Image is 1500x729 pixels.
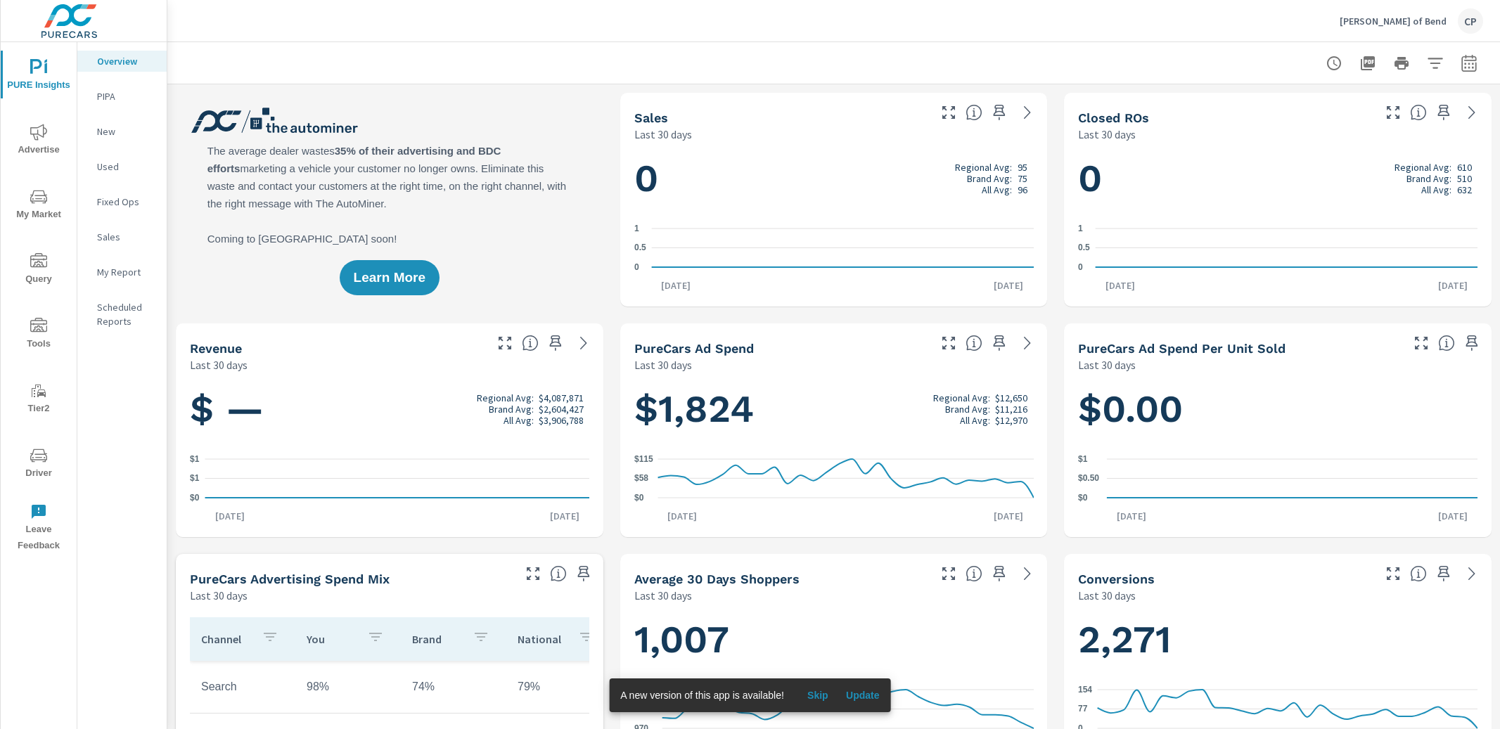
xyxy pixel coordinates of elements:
p: Fixed Ops [97,195,155,209]
text: 77 [1078,704,1088,714]
p: $4,087,871 [539,392,584,404]
div: nav menu [1,42,77,560]
span: Skip [801,689,835,702]
span: Save this to your personalized report [988,332,1011,354]
p: Brand [412,632,461,646]
button: Make Fullscreen [1410,332,1432,354]
text: $58 [634,473,648,483]
span: Update [846,689,880,702]
span: Save this to your personalized report [988,562,1011,585]
p: $12,650 [995,392,1027,404]
p: Last 30 days [190,356,248,373]
span: A new version of this app is available! [620,690,784,701]
text: 0.5 [1078,243,1090,253]
span: Save this to your personalized report [572,562,595,585]
p: All Avg: [504,415,534,426]
a: See more details in report [1461,101,1483,124]
div: Scheduled Reports [77,297,167,332]
p: Last 30 days [1078,587,1136,604]
span: Save this to your personalized report [1432,562,1455,585]
h5: Sales [634,110,668,125]
span: Number of Repair Orders Closed by the selected dealership group over the selected time range. [So... [1410,104,1427,121]
p: Overview [97,54,155,68]
span: The number of dealer-specified goals completed by a visitor. [Source: This data is provided by th... [1410,565,1427,582]
td: 98% [295,669,401,704]
p: Brand Avg: [967,173,1012,184]
h5: Average 30 Days Shoppers [634,572,800,586]
text: $1 [190,474,200,484]
span: PURE Insights [5,59,72,93]
span: Total cost of media for all PureCars channels for the selected dealership group over the selected... [966,335,982,351]
span: Driver [5,447,72,482]
a: See more details in report [1016,101,1039,124]
span: A rolling 30 day total of daily Shoppers on the dealership website, averaged over the selected da... [966,565,982,582]
div: Sales [77,226,167,247]
p: Last 30 days [634,356,692,373]
h5: Closed ROs [1078,110,1149,125]
text: 1 [634,224,639,233]
p: Last 30 days [634,126,692,143]
p: $3,906,788 [539,415,584,426]
h1: $1,824 [634,385,1034,433]
span: Total sales revenue over the selected date range. [Source: This data is sourced from the dealer’s... [522,335,539,351]
span: Leave Feedback [5,503,72,554]
h1: 1,007 [634,616,1034,664]
h5: Conversions [1078,572,1155,586]
p: 96 [1018,184,1027,195]
text: $0 [190,493,200,503]
p: All Avg: [1421,184,1451,195]
p: My Report [97,265,155,279]
button: Apply Filters [1421,49,1449,77]
span: Tools [5,318,72,352]
span: Save this to your personalized report [544,332,567,354]
span: Save this to your personalized report [988,101,1011,124]
span: Advertise [5,124,72,158]
h5: Revenue [190,341,242,356]
text: $115 [634,454,653,464]
p: [PERSON_NAME] of Bend [1340,15,1447,27]
span: Number of vehicles sold by the dealership over the selected date range. [Source: This data is sou... [966,104,982,121]
p: 510 [1457,173,1472,184]
button: Update [840,684,885,707]
div: CP [1458,8,1483,34]
text: 0.5 [634,243,646,253]
h1: 2,271 [1078,616,1477,664]
span: Save this to your personalized report [1432,101,1455,124]
span: Query [5,253,72,288]
div: Used [77,156,167,177]
text: $1 [190,454,200,464]
p: Regional Avg: [1395,162,1451,173]
text: $0.50 [1078,474,1099,484]
span: This table looks at how you compare to the amount of budget you spend per channel as opposed to y... [550,565,567,582]
div: My Report [77,262,167,283]
div: Overview [77,51,167,72]
button: Learn More [340,260,440,295]
p: Brand Avg: [1406,173,1451,184]
span: Save this to your personalized report [1461,332,1483,354]
p: Last 30 days [1078,126,1136,143]
p: [DATE] [1428,509,1477,523]
p: $2,604,427 [539,404,584,415]
h1: 0 [1078,155,1477,202]
p: 632 [1457,184,1472,195]
p: Regional Avg: [955,162,1012,173]
p: 75 [1018,173,1027,184]
p: Last 30 days [1078,356,1136,373]
p: Used [97,160,155,174]
text: $0 [1078,493,1088,503]
td: Search [190,669,295,704]
p: $11,216 [995,404,1027,415]
p: 95 [1018,162,1027,173]
div: PIPA [77,86,167,107]
h1: 0 [634,155,1034,202]
p: [DATE] [1107,509,1156,523]
p: [DATE] [1428,278,1477,292]
a: See more details in report [1016,562,1039,585]
p: All Avg: [960,415,990,426]
text: 0 [634,262,639,272]
p: [DATE] [651,278,700,292]
button: Make Fullscreen [937,101,960,124]
a: See more details in report [572,332,595,354]
p: Last 30 days [190,587,248,604]
p: $12,970 [995,415,1027,426]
